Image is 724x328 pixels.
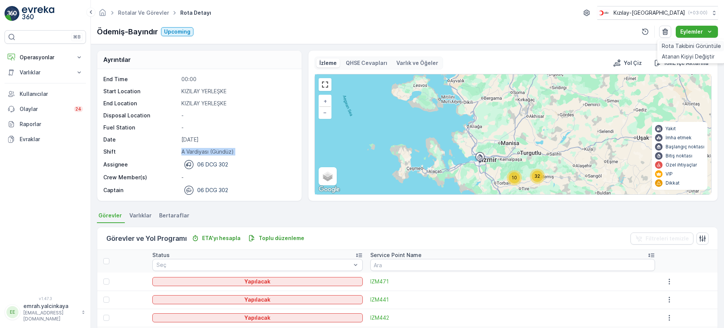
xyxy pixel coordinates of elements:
a: Layers [319,168,336,185]
p: Dikkat [666,180,680,186]
span: Rota Detayı [179,9,213,17]
a: Yakınlaştır [319,95,331,107]
a: View Fullscreen [319,79,331,90]
p: KIZILAY YERLEŞKE [181,100,294,107]
p: İmha etmek [666,135,692,141]
span: Atanan Kişiyi Değiştir [662,53,715,60]
div: Toggle Row Selected [103,315,109,321]
p: Raporlar [20,120,83,128]
p: 00:00 [181,75,294,83]
span: 10 [512,175,517,180]
p: ETA'yı hesapla [202,234,241,242]
button: Yapılacak [152,277,363,286]
button: Operasyonlar [5,50,86,65]
span: Varlıklar [129,212,152,219]
a: Olaylar24 [5,102,86,117]
p: - [181,174,294,181]
p: Yol Çiz [624,59,642,67]
a: IZM471 [370,278,655,285]
span: Rota Takibini Görüntüle [662,42,721,50]
p: Görevler ve Yol Programı [106,233,187,244]
button: Yapılacak [152,295,363,304]
p: Disposal Location [103,112,178,119]
p: ⌘B [73,34,81,40]
p: 06 DCG 302 [197,161,228,168]
p: Evraklar [20,136,83,143]
a: Ana Sayfa [98,11,107,18]
p: QHSE Cevapları [346,59,387,67]
p: İzleme [319,59,337,67]
a: IZM441 [370,296,655,303]
p: Status [152,251,170,259]
p: Toplu düzenleme [259,234,304,242]
span: v 1.47.3 [5,296,86,301]
button: Varlıklar [5,65,86,80]
div: Toggle Row Selected [103,297,109,303]
img: logo [5,6,20,21]
span: Görevler [98,212,122,219]
span: − [323,109,327,115]
p: Yapılacak [244,278,270,285]
button: Filtreleri temizle [630,233,693,245]
a: Raporlar [5,117,86,132]
a: Kullanıcılar [5,86,86,102]
p: Varlık ve Öğeler [396,59,438,67]
p: 06 DCG 302 [197,186,228,194]
p: Fuel Station [103,124,178,131]
div: EE [6,306,18,318]
p: - [181,112,294,119]
img: Google [317,185,342,194]
a: Rotalar ve Görevler [118,9,169,16]
p: Crew Member(s) [103,174,178,181]
p: Shift [103,148,178,156]
p: Assignee [103,161,128,168]
p: Captain [103,186,123,194]
button: KML İçe Aktarma [651,59,712,68]
p: KIZILAY YERLEŞKE [181,88,294,95]
p: [EMAIL_ADDRESS][DOMAIN_NAME] [23,310,78,322]
a: Evraklar [5,132,86,147]
p: Kızılay-[GEOGRAPHIC_DATA] [614,9,685,17]
p: - [181,124,294,131]
button: Toplu düzenleme [245,234,307,243]
div: 10 [507,170,522,185]
p: Varlıklar [20,69,71,76]
p: Kullanıcılar [20,90,83,98]
p: Upcoming [164,28,190,35]
button: Yapılacak [152,313,363,322]
p: Özel ihtiyaçlar [666,162,697,168]
p: [DATE] [181,136,294,143]
span: IZM442 [370,314,655,322]
p: Başlangıç noktası [666,144,704,150]
a: Uzaklaştır [319,107,331,118]
p: Yapılacak [244,314,270,322]
p: Ayrıntılar [103,55,131,64]
p: emrah.yalcinkaya [23,302,78,310]
p: A Vardiyası (Gündüz) [181,148,294,156]
p: Bitiş noktası [666,153,692,159]
div: 32 [530,169,545,184]
p: End Time [103,75,178,83]
span: 32 [534,173,540,179]
p: ( +03:00 ) [688,10,707,16]
p: Yapılacak [244,296,270,303]
p: Yakıt [666,126,676,132]
img: logo_light-DOdMpM7g.png [22,6,54,21]
p: Seç [156,261,351,269]
p: Operasyonlar [20,54,71,61]
button: Kızılay-[GEOGRAPHIC_DATA](+03:00) [597,6,718,20]
p: End Location [103,100,178,107]
button: Yol Çiz [610,59,645,68]
p: Service Point Name [370,251,422,259]
span: Bertaraflar [159,212,189,219]
div: Toggle Row Selected [103,279,109,285]
p: 24 [75,106,81,112]
button: Eylemler [676,26,718,38]
button: ETA'yı hesapla [189,234,244,243]
p: Start Location [103,88,178,95]
a: Open this area in Google Maps (opens a new window) [317,185,342,194]
img: k%C4%B1z%C4%B1lay_jywRncg.png [597,9,610,17]
button: EEemrah.yalcinkaya[EMAIL_ADDRESS][DOMAIN_NAME] [5,302,86,322]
